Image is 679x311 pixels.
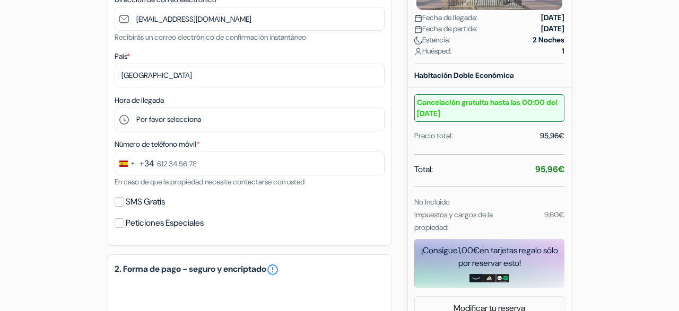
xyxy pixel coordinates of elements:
strong: 1 [562,46,564,57]
small: En caso de que la propiedad necesite contactarse con usted [115,177,304,186]
label: Número de teléfono móvil [115,139,199,150]
input: 612 34 56 78 [115,152,385,175]
img: uber-uber-eats-card.png [496,274,509,282]
img: calendar.svg [414,25,422,33]
img: user_icon.svg [414,48,422,56]
strong: 95,96€ [535,164,564,175]
label: Hora de llegada [115,95,164,106]
input: Introduzca la dirección de correo electrónico [115,7,385,31]
small: No Incluido [414,197,450,207]
img: calendar.svg [414,14,422,22]
strong: [DATE] [541,12,564,23]
strong: 2 Noches [533,34,564,46]
img: moon.svg [414,37,422,45]
b: Habitación Doble Económica [414,70,514,80]
span: Fecha de partida: [414,23,477,34]
a: error_outline [266,263,279,276]
label: Peticiones Especiales [126,216,204,230]
div: 95,96€ [540,130,564,141]
label: SMS Gratis [126,194,165,209]
div: Precio total: [414,130,453,141]
small: Recibirás un correo electrónico de confirmación instantáneo [115,32,306,42]
div: +34 [140,157,154,170]
div: ¡Consigue en tarjetas regalo sólo por reservar esto! [414,244,564,270]
strong: [DATE] [541,23,564,34]
small: Cancelación gratuita hasta las 00:00 del [DATE] [414,94,564,122]
span: 1,00€ [458,245,480,256]
span: Estancia: [414,34,450,46]
span: Fecha de llegada: [414,12,477,23]
h5: 2. Forma de pago - seguro y encriptado [115,263,385,276]
small: 9,60€ [544,210,564,219]
span: Huésped: [414,46,451,57]
img: adidas-card.png [483,274,496,282]
span: Total: [414,163,433,176]
img: amazon-card-no-text.png [469,274,483,282]
small: Impuestos y cargos de la propiedad: [414,210,493,232]
button: Change country, selected Spain (+34) [115,152,154,175]
label: País [115,51,130,62]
